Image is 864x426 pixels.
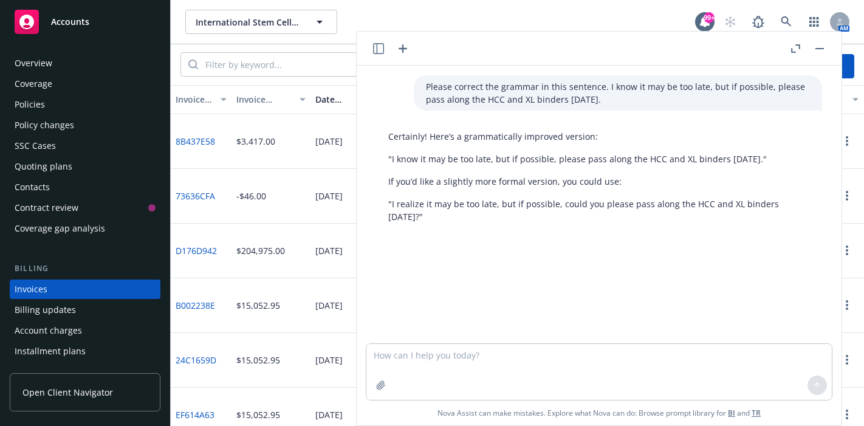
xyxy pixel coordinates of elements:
[15,157,72,176] div: Quoting plans
[15,342,86,361] div: Installment plans
[236,299,280,312] div: $15,052.95
[746,10,770,34] a: Report a Bug
[176,93,213,106] div: Invoice ID
[315,354,343,366] div: [DATE]
[236,135,275,148] div: $3,417.00
[15,53,52,73] div: Overview
[704,12,715,23] div: 99+
[315,244,343,257] div: [DATE]
[718,10,742,34] a: Start snowing
[188,60,198,69] svg: Search
[171,85,231,114] button: Invoice ID
[10,5,160,39] a: Accounts
[315,299,343,312] div: [DATE]
[315,190,343,202] div: [DATE]
[388,153,810,165] p: "I know it may be too late, but if possible, please pass along the HCC and XL binders [DATE]."
[774,10,798,34] a: Search
[802,10,826,34] a: Switch app
[176,244,217,257] a: D176D942
[10,198,160,218] a: Contract review
[176,299,215,312] a: B002238E
[10,53,160,73] a: Overview
[15,300,76,320] div: Billing updates
[10,342,160,361] a: Installment plans
[728,408,735,418] a: BI
[236,93,292,106] div: Invoice amount
[10,177,160,197] a: Contacts
[15,219,105,238] div: Coverage gap analysis
[15,198,78,218] div: Contract review
[388,175,810,188] p: If you’d like a slightly more formal version, you could use:
[236,190,266,202] div: -$46.00
[388,198,810,223] p: "I realize it may be too late, but if possible, could you please pass along the HCC and XL binder...
[15,95,45,114] div: Policies
[10,95,160,114] a: Policies
[10,321,160,340] a: Account charges
[15,74,52,94] div: Coverage
[15,177,50,197] div: Contacts
[315,408,343,421] div: [DATE]
[10,115,160,135] a: Policy changes
[388,130,810,143] p: Certainly! Here’s a grammatically improved version:
[176,354,216,366] a: 24C1659D
[51,17,89,27] span: Accounts
[236,244,285,257] div: $204,975.00
[10,300,160,320] a: Billing updates
[176,135,215,148] a: 8B437E58
[10,157,160,176] a: Quoting plans
[15,280,47,299] div: Invoices
[15,136,56,156] div: SSC Cases
[752,408,761,418] a: TR
[176,408,214,421] a: EF614A63
[15,115,74,135] div: Policy changes
[236,354,280,366] div: $15,052.95
[236,408,280,421] div: $15,052.95
[198,53,390,76] input: Filter by keyword...
[22,386,113,399] span: Open Client Navigator
[10,136,160,156] a: SSC Cases
[176,190,215,202] a: 73636CFA
[10,280,160,299] a: Invoices
[10,263,160,275] div: Billing
[231,85,310,114] button: Invoice amount
[315,135,343,148] div: [DATE]
[426,80,810,106] p: Please correct the grammar in this sentence. I know it may be too late, but if possible, please p...
[315,93,353,106] div: Date issued
[362,400,837,425] span: Nova Assist can make mistakes. Explore what Nova can do: Browse prompt library for and
[310,85,371,114] button: Date issued
[10,219,160,238] a: Coverage gap analysis
[185,10,337,34] button: International Stem Cell Corporation
[10,74,160,94] a: Coverage
[196,16,301,29] span: International Stem Cell Corporation
[15,321,82,340] div: Account charges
